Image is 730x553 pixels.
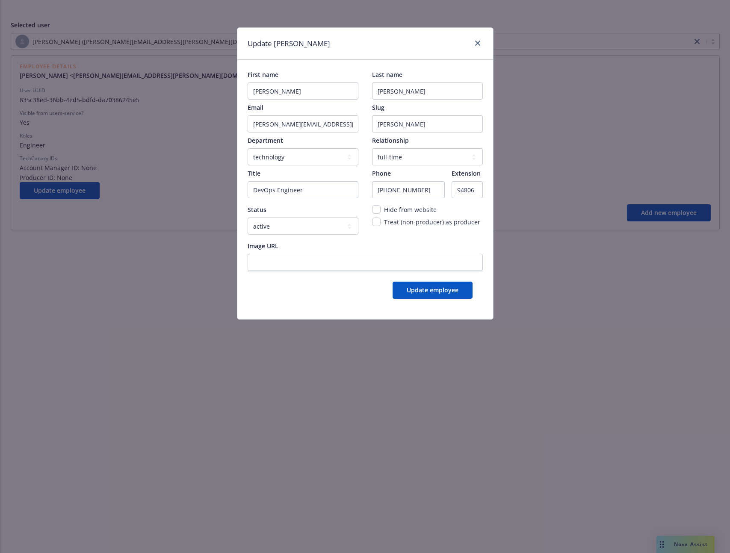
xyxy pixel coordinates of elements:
[372,169,391,177] span: Phone
[372,136,409,144] span: Relationship
[384,218,480,226] span: Treat (non-producer) as producer
[407,286,458,294] span: Update employee
[372,71,402,79] span: Last name
[452,169,481,177] span: Extension
[248,169,260,177] span: Title
[248,242,278,250] span: Image URL
[248,38,330,49] h1: Update [PERSON_NAME]
[372,103,384,112] span: Slug
[248,136,283,144] span: Department
[248,71,278,79] span: First name
[384,206,437,214] span: Hide from website
[248,206,266,214] span: Status
[248,103,263,112] span: Email
[393,282,473,299] button: Update employee
[473,38,483,48] a: close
